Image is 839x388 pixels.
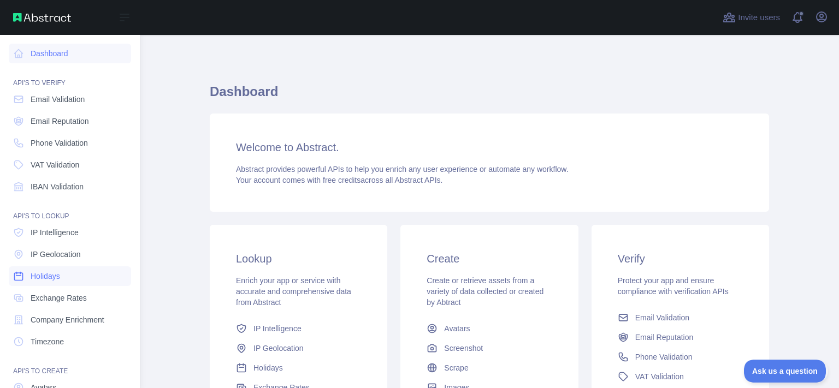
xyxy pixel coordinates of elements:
[427,276,543,307] span: Create or retrieve assets from a variety of data collected or created by Abtract
[744,360,828,383] iframe: Toggle Customer Support
[613,367,747,386] a: VAT Validation
[720,9,782,26] button: Invite users
[31,314,104,325] span: Company Enrichment
[9,199,131,220] div: API'S TO LOOKUP
[236,165,569,174] span: Abstract provides powerful APIs to help you enrich any user experience or automate any workflow.
[9,354,131,375] div: API'S TO CREATE
[9,266,131,286] a: Holidays
[618,251,743,266] h3: Verify
[9,133,131,153] a: Phone Validation
[9,332,131,351] a: Timezone
[618,276,729,296] span: Protect your app and ensure compliance with verification APIs
[427,251,552,266] h3: Create
[9,310,131,330] a: Company Enrichment
[236,276,351,307] span: Enrich your app or service with accurate and comprehensive data from Abstract
[236,140,743,155] h3: Welcome to Abstract.
[31,293,87,303] span: Exchange Rates
[31,159,79,170] span: VAT Validation
[253,362,283,373] span: Holidays
[253,343,304,354] span: IP Geolocation
[635,371,684,382] span: VAT Validation
[635,312,689,323] span: Email Validation
[613,347,747,367] a: Phone Validation
[31,94,85,105] span: Email Validation
[635,332,694,343] span: Email Reputation
[31,271,60,282] span: Holidays
[9,288,131,308] a: Exchange Rates
[31,138,88,148] span: Phone Validation
[613,308,747,327] a: Email Validation
[31,116,89,127] span: Email Reputation
[232,319,365,338] a: IP Intelligence
[9,244,131,264] a: IP Geolocation
[9,223,131,242] a: IP Intelligence
[253,323,302,334] span: IP Intelligence
[232,338,365,358] a: IP Geolocation
[422,338,556,358] a: Screenshot
[31,336,64,347] span: Timezone
[635,351,693,362] span: Phone Validation
[31,181,84,192] span: IBAN Validation
[31,227,79,238] span: IP Intelligence
[613,327,747,347] a: Email Reputation
[422,358,556,378] a: Scrape
[9,177,131,196] a: IBAN Validation
[422,319,556,338] a: Avatars
[9,44,131,63] a: Dashboard
[236,251,361,266] h3: Lookup
[9,65,131,87] div: API'S TO VERIFY
[738,11,780,24] span: Invite users
[31,249,81,260] span: IP Geolocation
[210,83,769,109] h1: Dashboard
[236,176,442,184] span: Your account comes with across all Abstract APIs.
[444,343,483,354] span: Screenshot
[444,323,470,334] span: Avatars
[232,358,365,378] a: Holidays
[444,362,468,373] span: Scrape
[9,111,131,131] a: Email Reputation
[323,176,361,184] span: free credits
[13,13,71,22] img: Abstract API
[9,155,131,175] a: VAT Validation
[9,89,131,109] a: Email Validation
